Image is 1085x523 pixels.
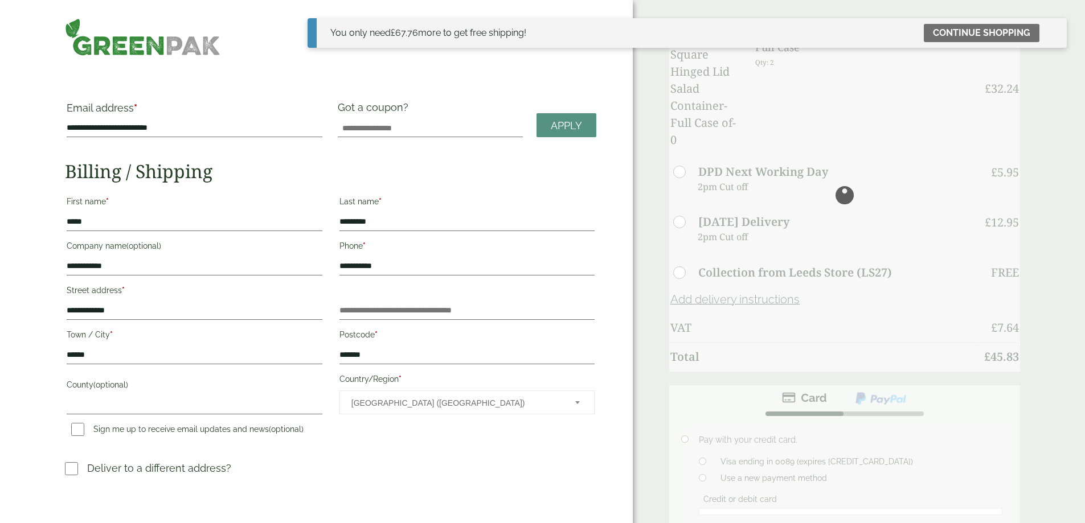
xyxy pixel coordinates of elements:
label: Town / City [67,327,322,346]
span: Country/Region [339,390,595,414]
p: Deliver to a different address? [87,460,231,476]
span: £ [391,27,395,38]
label: Sign me up to receive email updates and news [67,425,308,437]
abbr: required [122,286,125,295]
label: Email address [67,103,322,119]
input: Sign me up to receive email updates and news(optional) [71,423,84,436]
img: GreenPak Supplies [65,18,220,56]
label: County [67,377,322,396]
span: (optional) [93,380,128,389]
abbr: required [375,330,378,339]
label: Last name [339,193,595,213]
label: Country/Region [339,371,595,390]
label: First name [67,193,322,213]
div: You only need more to get free shipping! [330,26,526,40]
span: 67.76 [391,27,418,38]
abbr: required [399,374,402,384]
a: Apply [537,113,596,138]
h2: Billing / Shipping [65,160,596,182]
span: Apply [551,120,582,132]
abbr: required [379,197,382,206]
abbr: required [134,102,137,114]
span: (optional) [269,425,304,434]
a: Continue shopping [924,24,1039,42]
label: Street address [67,282,322,302]
abbr: required [363,241,366,250]
abbr: required [106,197,109,206]
label: Company name [67,238,322,257]
label: Postcode [339,327,595,346]
span: (optional) [126,241,161,250]
abbr: required [110,330,113,339]
label: Got a coupon? [338,101,413,119]
label: Phone [339,238,595,257]
span: United Kingdom (UK) [351,391,560,415]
